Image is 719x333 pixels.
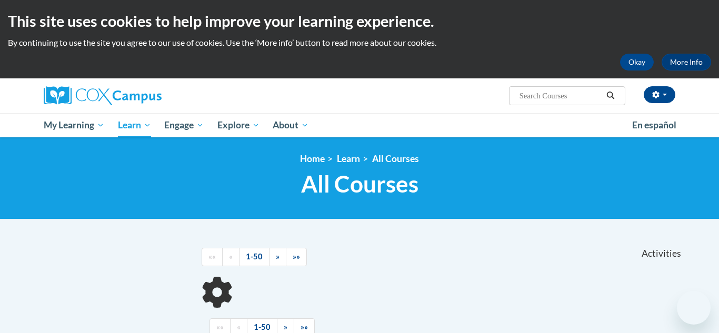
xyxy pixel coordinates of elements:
span: Learn [118,119,151,132]
a: About [266,113,316,137]
a: Begining [202,248,223,266]
a: All Courses [372,153,419,164]
a: Learn [111,113,158,137]
span: Engage [164,119,204,132]
img: Cox Campus [44,86,162,105]
p: By continuing to use the site you agree to our use of cookies. Use the ‘More info’ button to read... [8,37,711,48]
a: En español [625,114,683,136]
span: »» [293,252,300,261]
a: More Info [662,54,711,70]
a: Next [269,248,286,266]
span: »» [301,322,308,331]
span: En español [632,119,676,130]
a: My Learning [37,113,111,137]
span: » [284,322,287,331]
div: Main menu [28,113,691,137]
h2: This site uses cookies to help improve your learning experience. [8,11,711,32]
span: About [273,119,308,132]
span: «« [208,252,216,261]
a: 1-50 [239,248,269,266]
span: «« [216,322,224,331]
span: All Courses [301,170,418,198]
a: Engage [157,113,211,137]
button: Okay [620,54,654,70]
span: Explore [217,119,259,132]
span: « [237,322,241,331]
a: Explore [211,113,266,137]
input: Search Courses [518,89,603,102]
a: Learn [337,153,360,164]
a: Previous [222,248,239,266]
span: My Learning [44,119,104,132]
span: » [276,252,279,261]
a: End [286,248,307,266]
span: Activities [642,248,681,259]
button: Search [603,89,618,102]
span: « [229,252,233,261]
button: Account Settings [644,86,675,103]
a: Cox Campus [44,86,244,105]
a: Home [300,153,325,164]
iframe: Button to launch messaging window [677,291,711,325]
